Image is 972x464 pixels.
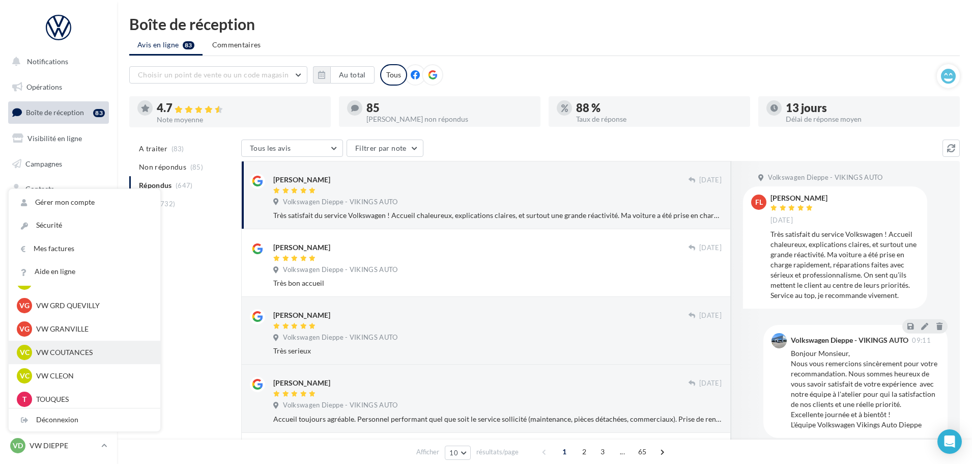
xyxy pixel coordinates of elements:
div: Tous [380,64,407,86]
div: [PERSON_NAME] [273,175,330,185]
button: Choisir un point de vente ou un code magasin [129,66,307,84]
div: Très satisfait du service Volkswagen ! Accueil chaleureux, explications claires, et surtout une g... [273,210,722,221]
span: Campagnes [25,159,62,168]
span: [DATE] [770,216,793,225]
span: Volkswagen Dieppe - VIKINGS AUTO [283,333,397,342]
a: Campagnes [6,153,111,175]
a: VD VW DIEPPE [8,436,109,455]
span: Volkswagen Dieppe - VIKINGS AUTO [283,198,397,207]
button: Au total [313,66,375,84]
a: Aide en ligne [9,260,160,283]
button: Tous les avis [241,140,343,157]
span: [DATE] [699,176,722,185]
a: Gérer mon compte [9,191,160,214]
span: Visibilité en ligne [27,134,82,143]
span: résultats/page [476,447,519,457]
span: Boîte de réception [26,108,84,117]
span: 1 [556,444,573,460]
span: VG [19,301,30,311]
span: Non répondus [139,162,186,172]
span: Fl [755,197,763,207]
span: (85) [190,163,203,171]
div: Très bon accueil [273,278,722,288]
span: VC [20,371,30,381]
a: PLV et print personnalisable [6,254,111,284]
a: Boîte de réception83 [6,101,111,123]
button: Filtrer par note [347,140,423,157]
button: Au total [330,66,375,84]
a: Campagnes DataOnDemand [6,288,111,318]
span: VD [13,441,23,451]
p: VW GRANVILLE [36,324,148,334]
span: 3 [594,444,611,460]
span: A traiter [139,144,167,154]
a: Sécurité [9,214,160,237]
a: Médiathèque [6,204,111,225]
div: [PERSON_NAME] [273,242,330,253]
span: Tous les avis [250,144,291,152]
div: Accueil toujours agréable. Personnel performant quel que soit le service sollicité (maintenance, ... [273,414,722,424]
span: VG [19,324,30,334]
div: Note moyenne [157,116,323,123]
span: 10 [449,449,458,457]
p: TOUQUES [36,394,148,404]
div: Bonjour Monsieur, Nous vous remercions sincèrement pour votre recommandation. Nous sommes heureux... [791,348,939,430]
p: VW GRD QUEVILLY [36,301,148,311]
div: Déconnexion [9,408,160,431]
div: Volkswagen Dieppe - VIKINGS AUTO [791,337,908,344]
div: Boîte de réception [129,16,960,32]
span: Volkswagen Dieppe - VIKINGS AUTO [768,173,882,182]
span: 2 [576,444,592,460]
div: [PERSON_NAME] [273,378,330,388]
div: 83 [93,109,105,117]
div: [PERSON_NAME] [770,195,827,202]
span: [DATE] [699,379,722,388]
div: Délai de réponse moyen [786,116,952,123]
div: Open Intercom Messenger [937,429,962,454]
span: (732) [158,200,176,208]
div: [PERSON_NAME] non répondus [366,116,532,123]
span: ... [614,444,631,460]
div: [PERSON_NAME] [273,310,330,320]
span: 65 [634,444,651,460]
span: Volkswagen Dieppe - VIKINGS AUTO [283,265,397,275]
a: Mes factures [9,237,160,260]
span: T [22,394,26,404]
span: VC [20,347,30,358]
span: [DATE] [699,311,722,320]
p: VW COUTANCES [36,347,148,358]
div: Taux de réponse [576,116,742,123]
span: Contacts [25,184,54,193]
div: Très satisfait du service Volkswagen ! Accueil chaleureux, explications claires, et surtout une g... [770,229,919,301]
button: Notifications [6,51,107,72]
a: Contacts [6,178,111,200]
span: 09:11 [912,337,931,344]
button: 10 [445,446,471,460]
p: VW DIEPPE [30,441,97,451]
div: 4.7 [157,102,323,114]
span: Volkswagen Dieppe - VIKINGS AUTO [283,401,397,410]
div: 85 [366,102,532,114]
span: (83) [171,145,184,153]
span: [DATE] [699,243,722,253]
span: Opérations [26,83,62,91]
span: Choisir un point de vente ou un code magasin [138,70,289,79]
a: Visibilité en ligne [6,128,111,149]
div: 88 % [576,102,742,114]
span: Notifications [27,57,68,66]
a: Opérations [6,76,111,98]
div: Très serieux [273,346,722,356]
span: Afficher [416,447,439,457]
p: VW CLEON [36,371,148,381]
a: Calendrier [6,229,111,251]
div: 13 jours [786,102,952,114]
span: Commentaires [212,40,261,50]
